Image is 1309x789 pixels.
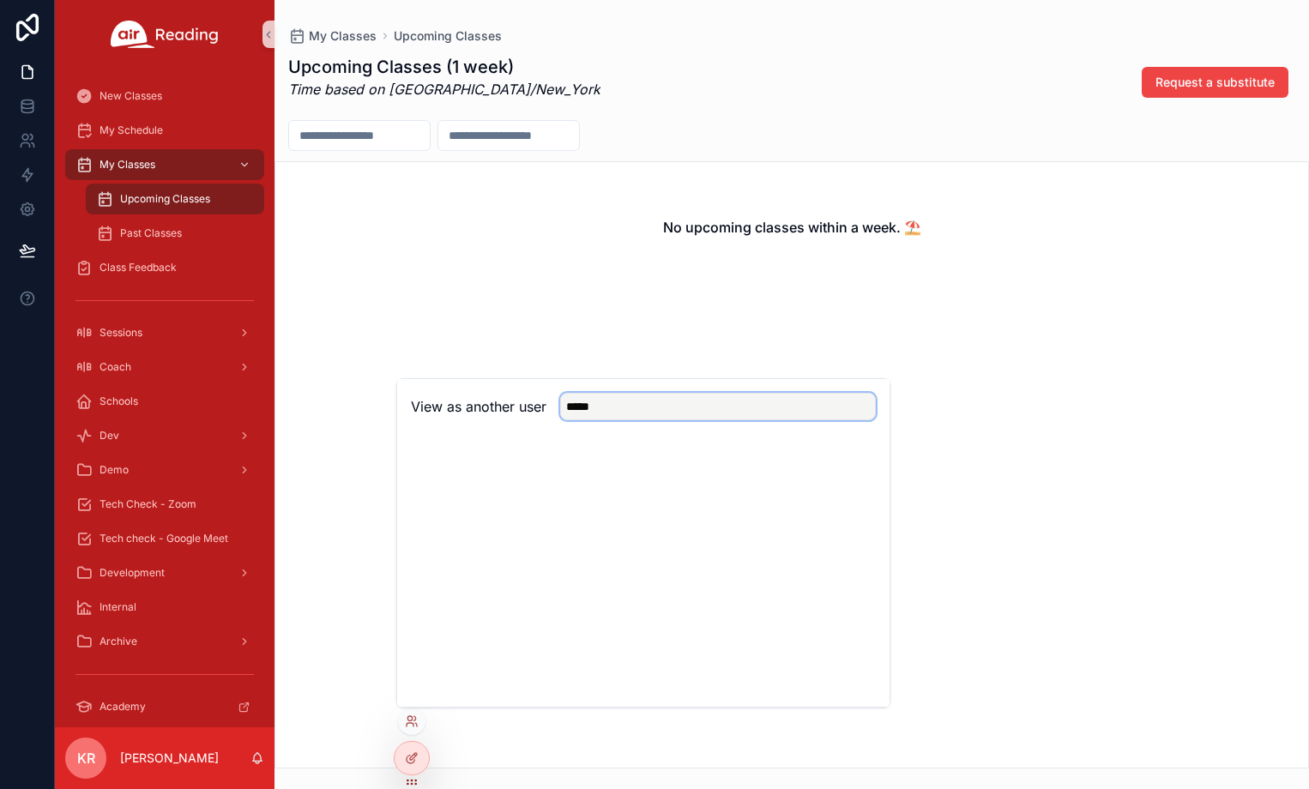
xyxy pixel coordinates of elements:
[100,463,129,477] span: Demo
[100,123,163,137] span: My Schedule
[100,429,119,443] span: Dev
[288,81,600,98] em: Time based on [GEOGRAPHIC_DATA]/New_York
[65,115,264,146] a: My Schedule
[65,252,264,283] a: Class Feedback
[309,27,377,45] span: My Classes
[65,386,264,417] a: Schools
[663,217,921,238] h2: No upcoming classes within a week. ⛱️
[65,81,264,111] a: New Classes
[120,192,210,206] span: Upcoming Classes
[65,626,264,657] a: Archive
[65,352,264,382] a: Coach
[65,149,264,180] a: My Classes
[100,635,137,648] span: Archive
[65,557,264,588] a: Development
[100,158,155,172] span: My Classes
[111,21,219,48] img: App logo
[86,218,264,249] a: Past Classes
[65,691,264,722] a: Academy
[1142,67,1288,98] button: Request a substitute
[100,566,165,580] span: Development
[120,226,182,240] span: Past Classes
[65,489,264,520] a: Tech Check - Zoom
[65,592,264,623] a: Internal
[288,55,600,79] h1: Upcoming Classes (1 week)
[65,455,264,485] a: Demo
[65,420,264,451] a: Dev
[65,523,264,554] a: Tech check - Google Meet
[1155,74,1275,91] span: Request a substitute
[394,27,502,45] a: Upcoming Classes
[65,317,264,348] a: Sessions
[77,748,95,768] span: KR
[100,497,196,511] span: Tech Check - Zoom
[100,360,131,374] span: Coach
[100,394,138,408] span: Schools
[288,27,377,45] a: My Classes
[55,69,274,727] div: scrollable content
[100,261,177,274] span: Class Feedback
[100,89,162,103] span: New Classes
[100,532,228,545] span: Tech check - Google Meet
[120,750,219,767] p: [PERSON_NAME]
[100,326,142,340] span: Sessions
[411,396,546,417] h2: View as another user
[100,700,146,714] span: Academy
[86,184,264,214] a: Upcoming Classes
[100,600,136,614] span: Internal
